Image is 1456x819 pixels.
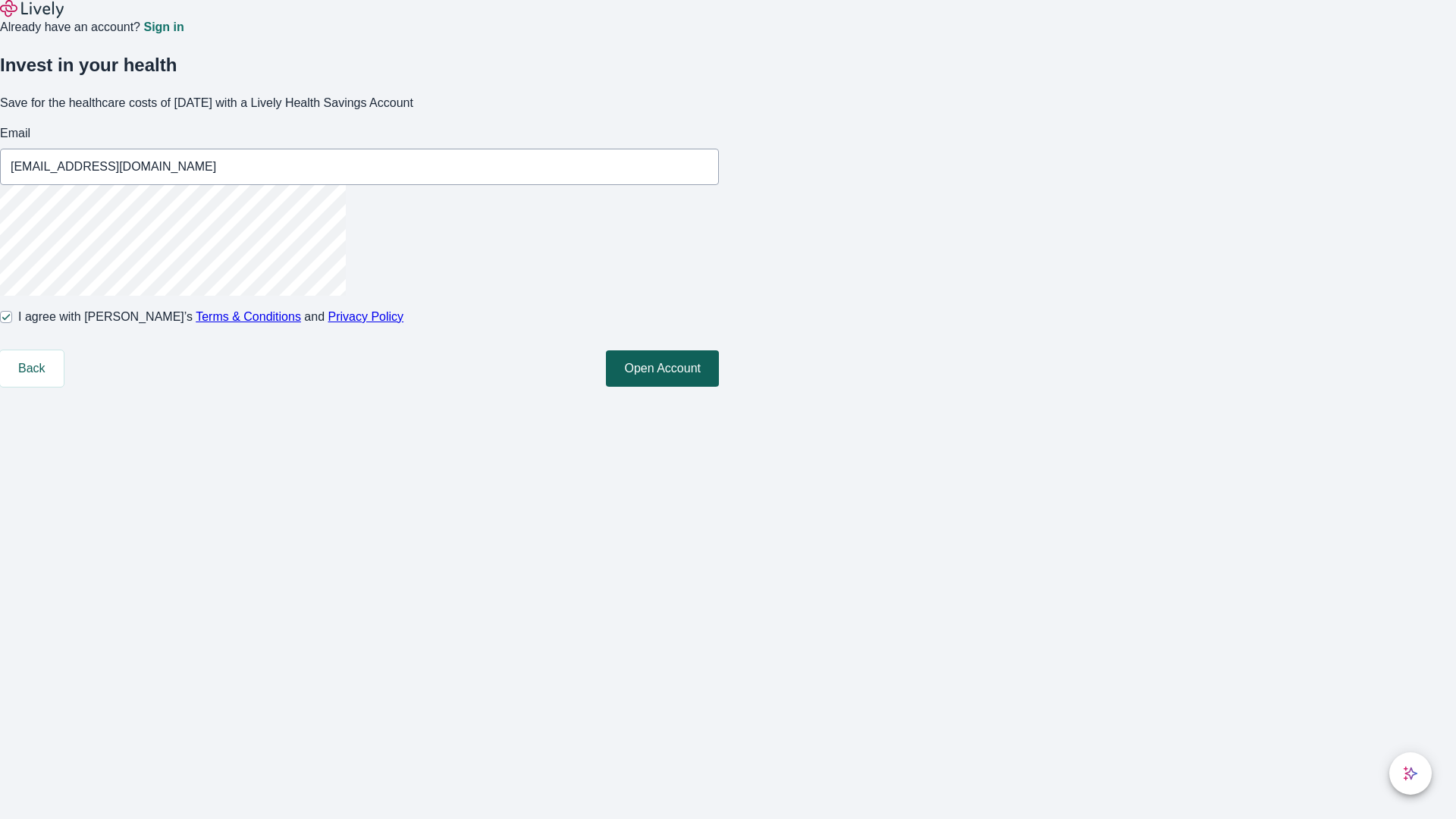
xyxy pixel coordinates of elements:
a: Terms & Conditions [196,310,301,323]
span: I agree with [PERSON_NAME]’s and [18,308,403,326]
button: Open Account [606,350,719,387]
a: Privacy Policy [328,310,404,323]
a: Sign in [143,21,184,33]
svg: Lively AI Assistant [1403,766,1418,781]
button: chat [1389,752,1432,795]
